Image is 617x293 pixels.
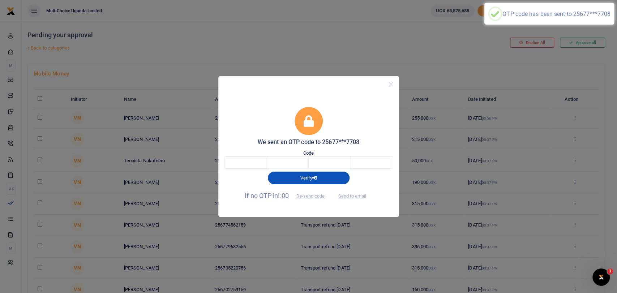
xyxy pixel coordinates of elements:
[386,79,396,90] button: Close
[502,10,610,17] div: OTP code has been sent to 25677***7708
[278,192,288,199] span: !:00
[607,268,613,274] span: 1
[268,172,350,184] button: Verify
[592,268,610,286] iframe: Intercom live chat
[224,139,393,146] h5: We sent an OTP code to 25677***7708
[303,150,314,157] label: Code
[245,192,331,199] span: If no OTP in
